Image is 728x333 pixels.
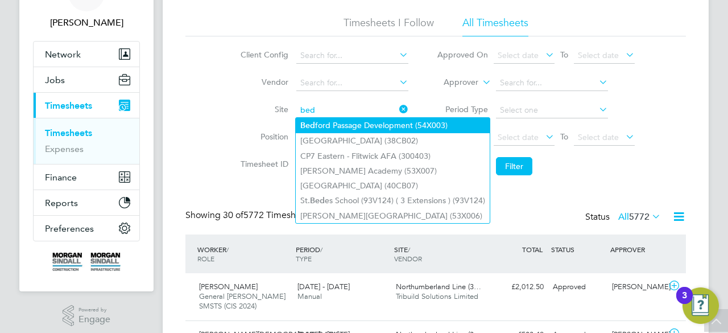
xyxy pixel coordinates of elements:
[462,16,528,36] li: All Timesheets
[296,178,490,193] li: [GEOGRAPHIC_DATA] (40CB07)
[396,291,478,301] span: Tribuild Solutions Limited
[682,287,719,324] button: Open Resource Center, 3 new notifications
[489,278,548,297] div: £2,012.50
[33,16,140,30] span: Emma Wells
[427,77,478,88] label: Approver
[197,254,214,263] span: ROLE
[498,50,539,60] span: Select date
[223,209,243,221] span: 30 of
[45,128,92,138] a: Timesheets
[496,157,532,175] button: Filter
[300,121,315,130] b: Bed
[199,291,286,311] span: General [PERSON_NAME] SMSTS (CIS 2024)
[237,104,288,114] label: Site
[296,102,408,118] input: Search for...
[33,253,140,271] a: Go to home page
[34,118,139,164] div: Timesheets
[78,315,110,324] span: Engage
[34,165,139,190] button: Finance
[34,42,139,67] button: Network
[45,100,92,111] span: Timesheets
[237,77,288,87] label: Vendor
[522,245,543,254] span: TOTAL
[199,282,258,291] span: [PERSON_NAME]
[34,190,139,215] button: Reports
[63,305,111,327] a: Powered byEngage
[585,209,663,225] div: Status
[296,48,408,64] input: Search for...
[45,198,78,208] span: Reports
[437,104,488,114] label: Period Type
[45,49,81,60] span: Network
[296,163,490,178] li: [PERSON_NAME] Academy (53X007)
[391,239,490,269] div: SITE
[578,50,619,60] span: Select date
[78,305,110,315] span: Powered by
[45,75,65,85] span: Jobs
[237,159,288,169] label: Timesheet ID
[223,209,313,221] span: 5772 Timesheets
[682,295,687,310] div: 3
[396,282,481,291] span: Northumberland Line (3…
[195,239,293,269] div: WORKER
[629,211,650,223] span: 5772
[296,118,490,133] li: ford Passage Development (54X003)
[296,149,490,163] li: CP7 Eastern - Flitwick AFA (300403)
[607,239,667,260] div: APPROVER
[498,132,539,142] span: Select date
[185,209,315,221] div: Showing
[45,172,77,183] span: Finance
[296,208,490,223] li: [PERSON_NAME][GEOGRAPHIC_DATA] (53X006)
[52,253,121,271] img: morgansindall-logo-retina.png
[408,245,410,254] span: /
[293,239,391,269] div: PERIOD
[34,93,139,118] button: Timesheets
[297,291,322,301] span: Manual
[618,211,661,223] label: All
[310,196,325,205] b: Bed
[548,278,607,297] div: Approved
[394,254,422,263] span: VENDOR
[320,245,322,254] span: /
[226,245,229,254] span: /
[296,133,490,148] li: [GEOGRAPHIC_DATA] (38CB02)
[344,16,434,36] li: Timesheets I Follow
[45,143,84,154] a: Expenses
[296,75,408,91] input: Search for...
[34,67,139,92] button: Jobs
[237,50,288,60] label: Client Config
[296,193,490,208] li: St. es School (93V124) ( 3 Extensions ) (93V124)
[34,216,139,241] button: Preferences
[496,102,608,118] input: Select one
[297,282,350,291] span: [DATE] - [DATE]
[557,47,572,62] span: To
[237,131,288,142] label: Position
[296,254,312,263] span: TYPE
[607,278,667,297] div: [PERSON_NAME]
[557,129,572,144] span: To
[496,75,608,91] input: Search for...
[437,50,488,60] label: Approved On
[578,132,619,142] span: Select date
[45,223,94,234] span: Preferences
[548,239,607,260] div: STATUS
